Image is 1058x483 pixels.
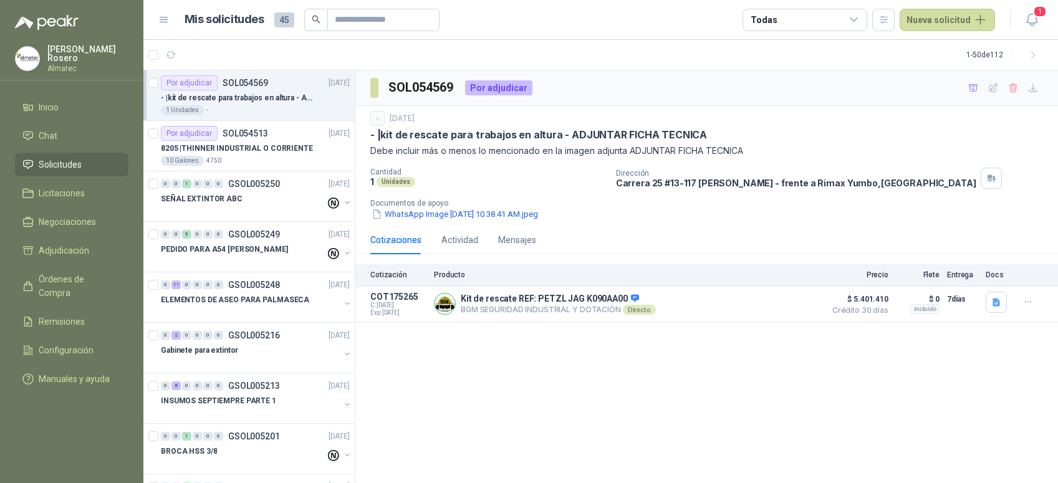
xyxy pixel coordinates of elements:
p: Documentos de apoyo [370,199,1053,208]
p: [DATE] [329,380,350,392]
div: 0 [193,331,202,340]
p: Producto [434,270,819,279]
span: Remisiones [39,315,85,328]
span: $ 5.401.410 [826,292,888,307]
div: 0 [161,179,170,188]
p: [DATE] [329,128,350,140]
a: 0 0 1 0 0 0 GSOL005250[DATE] SEÑAL EXTINTOR ABC [161,176,352,216]
div: Unidades [377,177,415,187]
a: 0 2 0 0 0 0 GSOL005216[DATE] Gabinete para extintor [161,328,352,368]
button: WhatsApp Image [DATE] 10.38.41 AM.jpeg [370,208,539,221]
div: 0 [214,280,223,289]
span: Crédito 30 días [826,307,888,314]
p: Almatec [47,65,128,72]
div: 0 [203,432,213,441]
p: ELEMENTOS DE ASEO PARA PALMASECA [161,294,309,306]
span: Exp: [DATE] [370,309,426,317]
span: Órdenes de Compra [39,272,117,300]
button: Nueva solicitud [900,9,995,31]
a: 0 0 5 0 0 0 GSOL005249[DATE] PEDIDO PARA A54 [PERSON_NAME] [161,227,352,267]
div: - [370,111,385,126]
p: GSOL005250 [228,179,280,188]
span: 1 [1033,6,1047,17]
span: Configuración [39,343,94,357]
p: Entrega [947,270,978,279]
div: 0 [203,230,213,239]
div: Por adjudicar [161,126,218,141]
a: Por adjudicarSOL054513[DATE] 8205 |THINNER INDUSTRIAL O CORRIENTE10 Galones4750 [143,121,355,171]
a: Negociaciones [15,210,128,234]
a: Manuales y ayuda [15,367,128,391]
div: 2 [171,331,181,340]
p: [DATE] [329,77,350,89]
img: Logo peakr [15,15,79,30]
a: Órdenes de Compra [15,267,128,305]
div: 0 [203,179,213,188]
div: 0 [182,331,191,340]
div: 0 [193,381,202,390]
div: 11 [171,280,181,289]
div: 0 [161,432,170,441]
a: Por adjudicarSOL054569[DATE] - |kit de rescate para trabajos en altura - ADJUNTAR FICHA TECNICA1 ... [143,70,355,121]
p: SEÑAL EXTINTOR ABC [161,193,243,205]
div: 1 [182,432,191,441]
div: 0 [182,280,191,289]
p: Debe incluir más o menos lo mencionado en la imagen adjunta ADJUNTAR FICHA TECNICA [370,144,1043,158]
span: Inicio [39,100,59,114]
span: C: [DATE] [370,302,426,309]
span: 45 [274,12,294,27]
p: - | kit de rescate para trabajos en altura - ADJUNTAR FICHA TECNICA [161,92,316,104]
p: GSOL005213 [228,381,280,390]
a: Chat [15,124,128,148]
div: Directo [623,305,656,315]
div: 1 - 50 de 112 [966,45,1043,65]
span: Licitaciones [39,186,85,200]
div: 0 [203,331,213,340]
a: Inicio [15,95,128,119]
p: [PERSON_NAME] Rosero [47,45,128,62]
div: 0 [193,432,202,441]
span: Chat [39,129,57,143]
div: 0 [171,432,181,441]
a: 0 0 1 0 0 0 GSOL005201[DATE] BROCA HSS 3/8 [161,429,352,469]
div: 0 [203,381,213,390]
p: 7 días [947,292,978,307]
p: [DATE] [390,113,415,125]
div: Mensajes [498,233,536,247]
p: INSUMOS SEPTIEMPRE PARTE 1 [161,395,276,407]
p: Cotización [370,270,426,279]
a: Adjudicación [15,239,128,262]
a: Licitaciones [15,181,128,205]
span: Adjudicación [39,244,89,257]
div: 0 [171,230,181,239]
div: 0 [214,179,223,188]
div: 0 [203,280,213,289]
div: 5 [182,230,191,239]
span: Manuales y ayuda [39,372,110,386]
p: GSOL005249 [228,230,280,239]
p: [DATE] [329,178,350,190]
p: 4750 [206,156,221,166]
p: [DATE] [329,279,350,291]
p: Cantidad [370,168,606,176]
span: Negociaciones [39,215,96,229]
div: Por adjudicar [161,75,218,90]
p: COT175265 [370,292,426,302]
h3: SOL054569 [388,78,455,97]
p: GSOL005248 [228,280,280,289]
div: 0 [214,331,223,340]
p: [DATE] [329,330,350,342]
h1: Mis solicitudes [185,11,264,29]
p: Precio [826,270,888,279]
div: 0 [214,230,223,239]
div: Por adjudicar [465,80,532,95]
p: PEDIDO PARA A54 [PERSON_NAME] [161,244,288,256]
p: GSOL005201 [228,432,280,441]
div: 0 [214,432,223,441]
img: Company Logo [16,47,39,70]
p: - [206,105,208,115]
p: Kit de rescate REF: PETZL JAG K090AA00 [461,294,656,305]
div: 0 [214,381,223,390]
div: 0 [161,280,170,289]
div: 0 [193,179,202,188]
